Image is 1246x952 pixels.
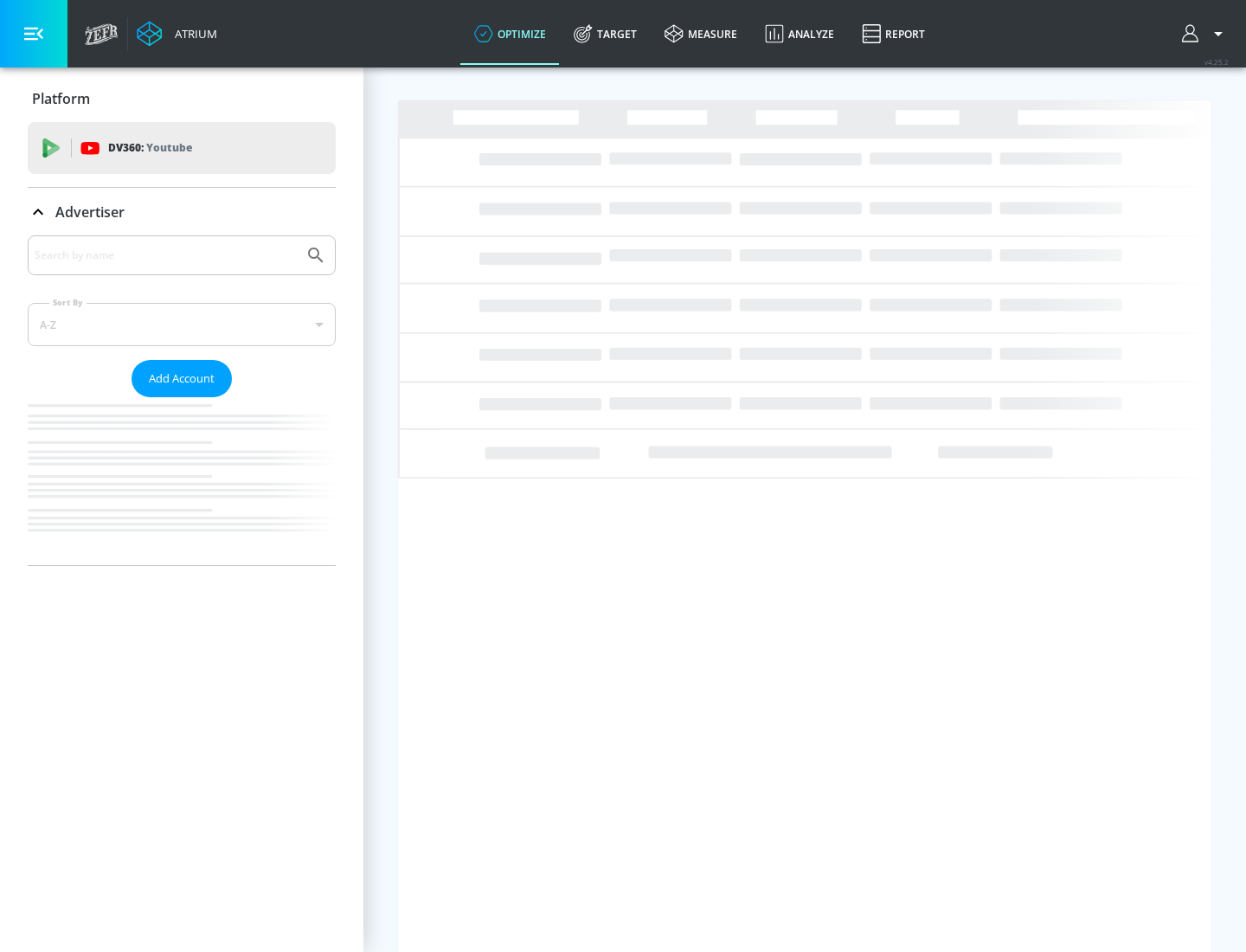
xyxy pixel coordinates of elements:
[751,3,848,65] a: Analyze
[55,203,125,222] p: Advertiser
[132,360,232,397] button: Add Account
[28,122,336,174] div: DV360: Youtube
[651,3,751,65] a: measure
[1204,57,1229,67] span: v 4.25.2
[35,244,297,267] input: Search by name
[137,21,217,47] a: Atrium
[146,138,192,157] p: Youtube
[49,297,87,308] label: Sort By
[28,235,336,565] div: Advertiser
[28,74,336,123] div: Platform
[28,303,336,346] div: A-Z
[560,3,651,65] a: Target
[460,3,560,65] a: optimize
[848,3,939,65] a: Report
[168,26,217,42] div: Atrium
[28,188,336,236] div: Advertiser
[28,397,336,565] nav: list of Advertiser
[149,369,215,389] span: Add Account
[32,89,90,108] p: Platform
[108,138,192,158] p: DV360:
